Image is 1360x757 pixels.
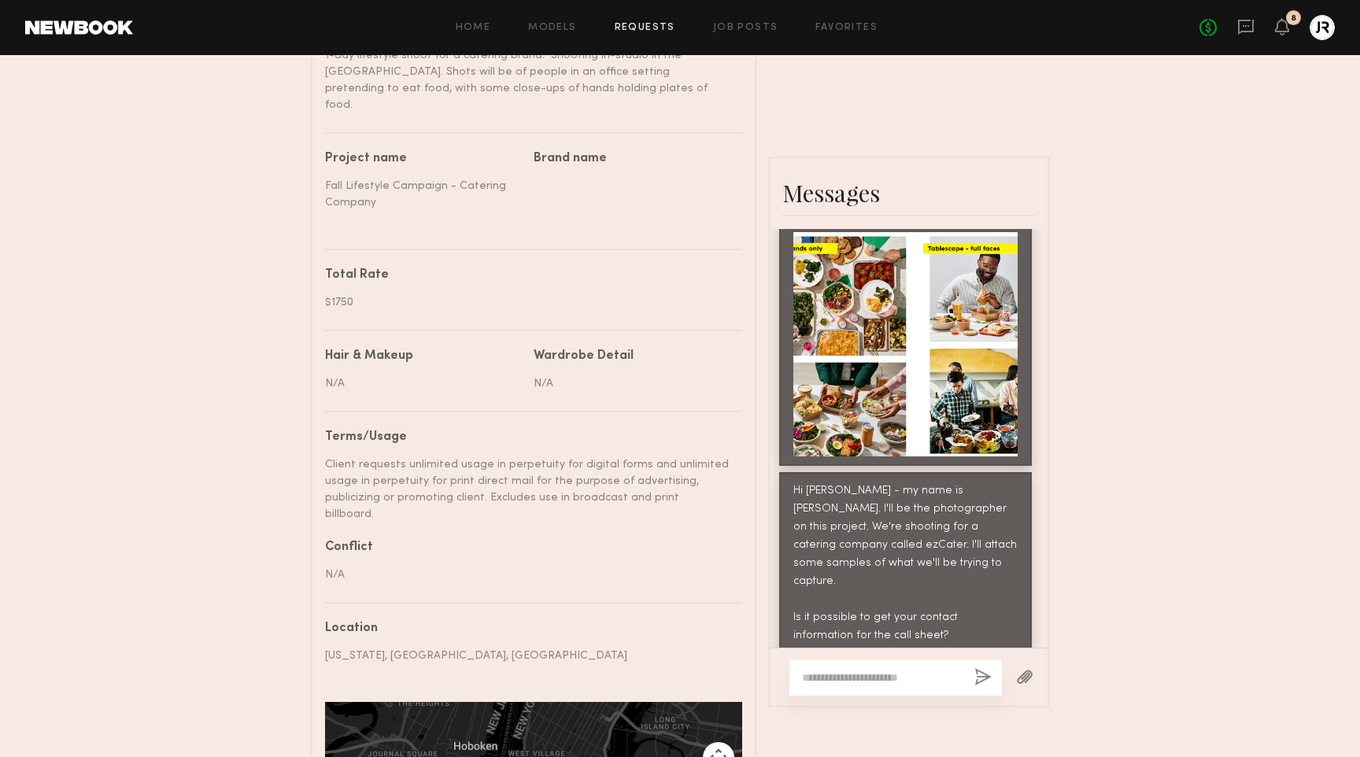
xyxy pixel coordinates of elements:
div: N/A [325,375,522,392]
div: 8 [1291,14,1296,23]
div: Terms/Usage [325,431,730,444]
div: Hair & Makeup [325,350,413,363]
div: Wardrobe Detail [534,350,634,363]
div: N/A [325,567,730,583]
a: Home [456,23,491,33]
div: Messages [782,177,1035,209]
a: Job Posts [713,23,778,33]
div: Hi [PERSON_NAME] - my name is [PERSON_NAME]. I'll be the photographer on this project. We're shoo... [793,482,1018,717]
div: N/A [534,375,730,392]
div: $1750 [325,294,730,311]
div: Brand name [534,153,730,165]
div: [US_STATE], [GEOGRAPHIC_DATA], [GEOGRAPHIC_DATA] [325,648,730,664]
div: Fall Lifestyle Campaign - Catering Company [325,178,522,211]
div: Client requests unlimited usage in perpetuity for digital forms and unlimited usage in perpetuity... [325,456,730,523]
a: Models [528,23,576,33]
div: 1-day lifestyle shoot for a catering brand. Shooting in-studio in the [GEOGRAPHIC_DATA]. Shots wi... [325,47,730,113]
div: Conflict [325,541,730,554]
a: Favorites [815,23,878,33]
a: Requests [615,23,675,33]
div: Location [325,622,730,635]
div: Project name [325,153,522,165]
div: Total Rate [325,269,730,282]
